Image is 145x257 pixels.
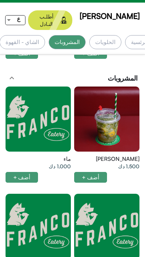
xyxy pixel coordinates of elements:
span: [PERSON_NAME] [96,155,139,163]
span: [PERSON_NAME] [80,10,140,21]
span: المشروبات [108,74,138,83]
div: الحلويات [89,35,121,49]
div: المشروبات [49,35,86,49]
img: call%20waiter%20line.svg [28,2,46,39]
span: 1.000 دك [49,163,70,170]
mat-icon: expand_less [7,74,16,82]
span: ماء [63,155,71,163]
span: 1.500 دك [118,163,139,170]
div: أضف + [74,172,107,183]
img: waiter.svg [61,17,67,24]
span: ع [17,16,20,22]
div: أضف + [6,172,38,183]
